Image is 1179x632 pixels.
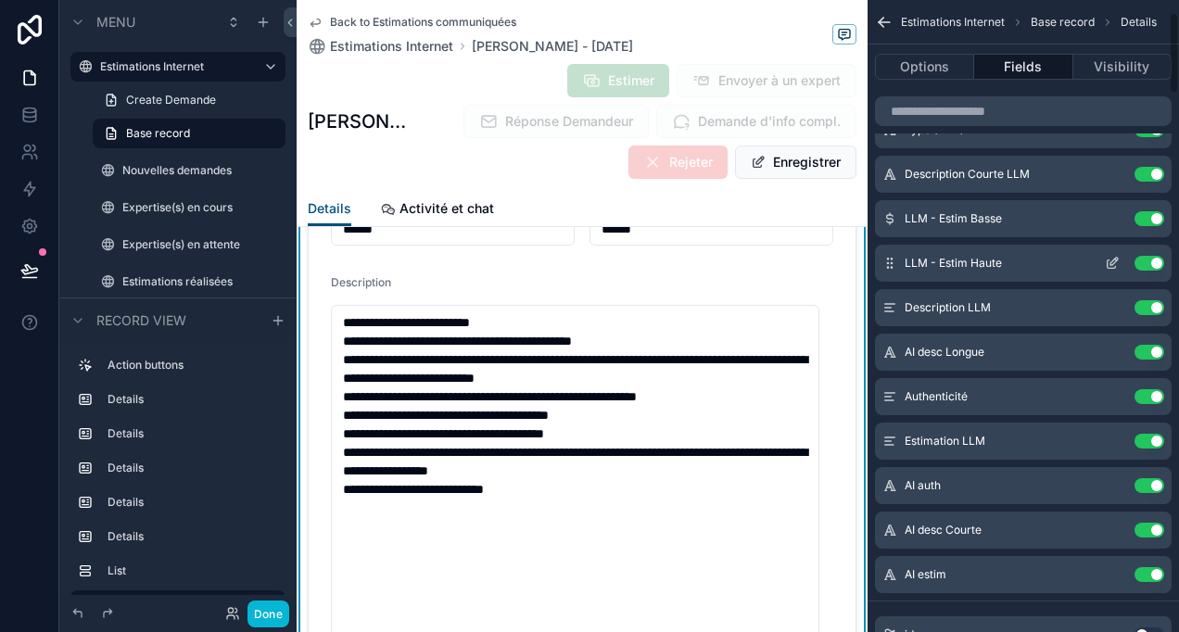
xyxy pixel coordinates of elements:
label: Details [108,495,278,510]
span: AI estim [905,567,946,582]
span: Estimation LLM [905,434,985,449]
button: Fields [974,54,1072,80]
a: Estimations Internet [308,37,453,56]
a: Back to Estimations communiquées [308,15,516,30]
span: Estimations Internet [330,37,453,56]
a: Details [308,192,351,227]
button: Enregistrer [735,145,856,179]
label: Nouvelles demandes [122,163,282,178]
label: Details [108,461,278,475]
span: Menu [96,13,135,32]
label: Expertise(s) en attente [122,237,282,252]
span: Description LLM [905,300,991,315]
label: Estimations réalisées [122,274,282,289]
span: AI desc Courte [905,523,982,537]
span: AI auth [905,478,941,493]
span: AI desc Longue [905,345,984,360]
span: Record view [96,311,186,330]
span: Description Courte LLM [905,167,1030,182]
a: Create Demande [93,85,285,115]
h1: [PERSON_NAME] - [DATE] [308,108,413,134]
div: scrollable content [59,342,297,595]
span: Base record [126,126,190,141]
span: Authenticité [905,389,968,404]
span: Back to Estimations communiquées [330,15,516,30]
button: Options [875,54,974,80]
span: LLM - Estim Haute [905,256,1002,271]
label: Details [108,392,278,407]
a: Base record [93,119,285,148]
label: Action buttons [108,358,278,373]
span: Details [308,199,351,218]
label: List [108,563,278,578]
label: Details [108,529,278,544]
span: Create Demande [126,93,216,107]
a: [PERSON_NAME] - [DATE] [472,37,633,56]
label: Estimations Internet [100,59,248,74]
label: Details [108,426,278,441]
span: Description [331,275,391,289]
label: Expertise(s) en cours [122,200,282,215]
span: Estimations Internet [901,15,1005,30]
button: Done [247,600,289,627]
a: Activité et chat [381,192,494,229]
span: LLM - Estim Basse [905,211,1002,226]
span: Activité et chat [399,199,494,218]
button: Visibility [1073,54,1172,80]
span: Base record [1031,15,1095,30]
span: Details [1121,15,1157,30]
